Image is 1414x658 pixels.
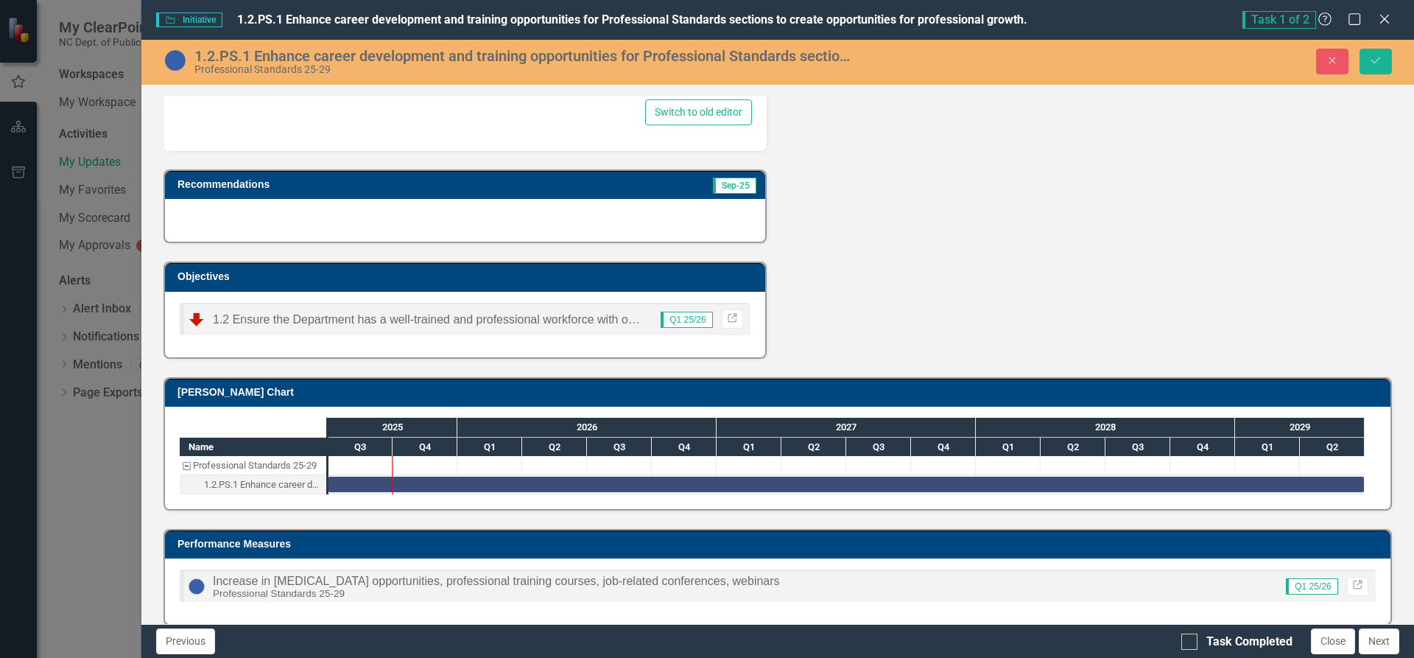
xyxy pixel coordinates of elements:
[188,578,205,595] img: No Information
[1170,438,1235,457] div: Q4
[1286,578,1337,595] span: Q1 25/26
[1300,438,1365,457] div: Q2
[180,475,326,494] div: Task: Start date: 2025-07-01 End date: 2029-06-30
[328,418,457,437] div: 2025
[717,438,781,457] div: Q1
[911,438,976,457] div: Q4
[180,456,326,475] div: Professional Standards 25-29
[457,418,717,437] div: 2026
[194,64,854,75] div: Professional Standards 25-29
[522,438,587,457] div: Q2
[328,477,1364,492] div: Task: Start date: 2025-07-01 End date: 2029-06-30
[163,49,187,72] img: No Information
[180,456,326,475] div: Task: Professional Standards 25-29 Start date: 2025-07-01 End date: 2025-07-02
[645,99,752,125] button: Switch to old editor
[204,475,322,494] div: 1.2.PS.1 Enhance career development and training opportunities for Professional Standards section...
[177,271,758,282] h3: Objectives
[213,588,345,599] small: Professional Standards 25-29
[213,575,780,587] span: Increase in [MEDICAL_DATA] opportunities, professional training courses, job-related conferences,...
[177,387,1383,398] h3: [PERSON_NAME] Chart
[180,438,326,456] div: Name
[213,313,745,326] span: 1.2 Ensure the Department has a well-trained and professional workforce with opportunities for gr...
[1206,634,1292,651] div: Task Completed
[237,13,1027,27] span: 1.2.PS.1 Enhance career development and training opportunities for Professional Standards section...
[194,48,854,64] div: 1.2.PS.1 Enhance career development and training opportunities for Professional Standards section...
[781,438,846,457] div: Q2
[1242,11,1316,29] span: Task 1 of 2
[328,438,393,457] div: Q3
[156,629,215,654] button: Previous
[457,438,522,457] div: Q1
[1359,629,1399,654] button: Next
[1235,438,1300,457] div: Q1
[180,475,326,494] div: 1.2.PS.1 Enhance career development and training opportunities for Professional Standards section...
[1105,438,1170,457] div: Q3
[976,438,1041,457] div: Q1
[587,438,652,457] div: Q3
[1311,629,1355,654] button: Close
[1235,418,1365,437] div: 2029
[1041,438,1105,457] div: Q2
[193,456,317,475] div: Professional Standards 25-29
[717,418,976,437] div: 2027
[713,178,756,194] span: Sep-25
[661,312,712,328] span: Q1 25/26
[177,539,1383,550] h3: Performance Measures
[156,13,222,27] span: Initiative
[846,438,911,457] div: Q3
[188,310,205,328] img: Below Plan
[393,438,457,457] div: Q4
[177,179,568,190] h3: Recommendations
[976,418,1235,437] div: 2028
[652,438,717,457] div: Q4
